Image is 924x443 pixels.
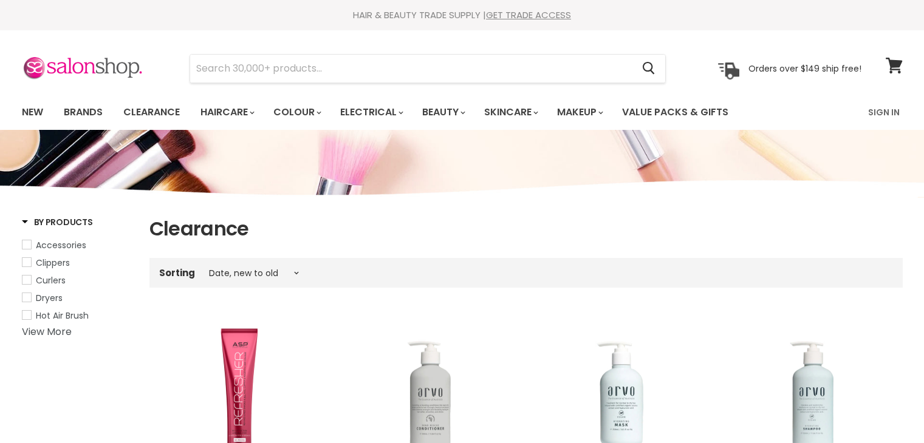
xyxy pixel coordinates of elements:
[36,257,70,269] span: Clippers
[55,100,112,125] a: Brands
[264,100,329,125] a: Colour
[191,100,262,125] a: Haircare
[22,325,72,339] a: View More
[861,100,907,125] a: Sign In
[190,55,633,83] input: Search
[613,100,737,125] a: Value Packs & Gifts
[22,238,134,252] a: Accessories
[7,9,918,21] div: HAIR & BEAUTY TRADE SUPPLY |
[36,274,66,286] span: Curlers
[22,309,134,322] a: Hot Air Brush
[486,8,571,21] a: GET TRADE ACCESS
[22,274,134,287] a: Curlers
[159,268,195,278] label: Sorting
[36,239,86,251] span: Accessories
[36,292,63,304] span: Dryers
[36,309,89,322] span: Hot Air Brush
[114,100,189,125] a: Clearance
[475,100,546,125] a: Skincare
[190,54,666,83] form: Product
[22,216,93,228] h3: By Products
[22,291,134,305] a: Dryers
[413,100,473,125] a: Beauty
[633,55,665,83] button: Search
[13,100,52,125] a: New
[22,256,134,269] a: Clippers
[7,95,918,130] nav: Main
[149,216,903,242] h1: Clearance
[331,100,411,125] a: Electrical
[548,100,611,125] a: Makeup
[748,63,861,73] p: Orders over $149 ship free!
[13,95,799,130] ul: Main menu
